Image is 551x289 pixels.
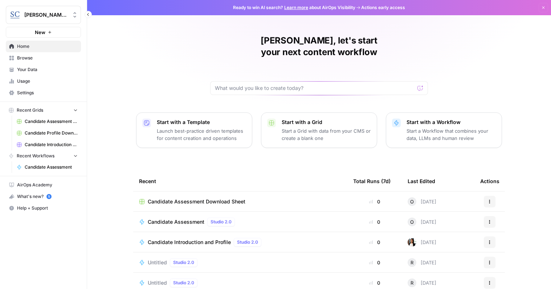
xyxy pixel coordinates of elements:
p: Launch best-practice driven templates for content creation and operations [157,127,246,142]
p: Start with a Template [157,119,246,126]
img: xqjo96fmx1yk2e67jao8cdkou4un [408,238,416,247]
a: Learn more [284,5,308,10]
button: Start with a TemplateLaunch best-practice driven templates for content creation and operations [136,112,252,148]
span: Candidate Assessment [148,218,204,226]
button: Start with a WorkflowStart a Workflow that combines your data, LLMs and human review [386,112,502,148]
a: Candidate Profile Download Sheet [13,127,81,139]
span: R [411,259,413,266]
span: Candidate Assessment Download Sheet [148,198,245,205]
span: Your Data [17,66,78,73]
input: What would you like to create today? [215,84,415,92]
span: Usage [17,78,78,84]
a: Candidate Introduction and ProfileStudio 2.0 [139,238,342,247]
button: Start with a GridStart a Grid with data from your CMS or create a blank one [261,112,377,148]
text: 5 [48,195,50,198]
div: Last Edited [408,171,435,191]
div: 0 [353,259,396,266]
img: Stanton Chase Nashville Logo [8,8,21,21]
span: AirOps Academy [17,182,78,188]
div: Actions [480,171,499,191]
a: Candidate Introduction Download Sheet [13,139,81,150]
span: Recent Workflows [17,153,54,159]
div: [DATE] [408,218,436,226]
p: Start a Workflow that combines your data, LLMs and human review [407,127,496,142]
a: 5 [46,194,52,199]
span: [PERSON_NAME] [GEOGRAPHIC_DATA] [24,11,68,18]
span: Actions early access [361,4,405,11]
span: Help + Support [17,205,78,211]
span: Ready to win AI search? about AirOps Visibility [233,4,355,11]
p: Start with a Workflow [407,119,496,126]
button: What's new? 5 [6,191,81,202]
span: Candidate Introduction and Profile [148,239,231,246]
button: Workspace: Stanton Chase Nashville [6,6,81,24]
a: Candidate Assessment Download Sheet [139,198,342,205]
a: UntitledStudio 2.0 [139,258,342,267]
a: Candidate Assessment [13,161,81,173]
button: Recent Grids [6,105,81,116]
button: Help + Support [6,202,81,214]
a: Home [6,41,81,52]
span: Home [17,43,78,50]
span: Browse [17,55,78,61]
p: Start a Grid with data from your CMS or create a blank one [282,127,371,142]
a: Browse [6,52,81,64]
span: Recent Grids [17,107,43,113]
a: Your Data [6,64,81,75]
a: UntitledStudio 2.0 [139,278,342,287]
span: Studio 2.0 [173,280,194,286]
div: [DATE] [408,197,436,206]
div: Total Runs (7d) [353,171,391,191]
button: Recent Workflows [6,150,81,161]
div: [DATE] [408,278,436,287]
span: Untitled [148,259,167,266]
div: 0 [353,198,396,205]
span: Candidate Profile Download Sheet [25,130,78,136]
div: [DATE] [408,258,436,267]
span: Settings [17,90,78,96]
span: New [35,29,45,36]
div: What's new? [6,191,81,202]
a: Usage [6,75,81,87]
span: R [411,279,413,286]
span: Studio 2.0 [173,259,194,266]
a: AirOps Academy [6,179,81,191]
span: Studio 2.0 [237,239,258,245]
a: Candidate AssessmentStudio 2.0 [139,218,342,226]
a: Settings [6,87,81,99]
div: [DATE] [408,238,436,247]
p: Start with a Grid [282,119,371,126]
div: Recent [139,171,342,191]
div: 0 [353,279,396,286]
h1: [PERSON_NAME], let's start your next content workflow [210,35,428,58]
div: 0 [353,239,396,246]
span: Candidate Assessment [25,164,78,170]
span: O [410,218,414,226]
span: Candidate Assessment Download Sheet [25,118,78,125]
div: 0 [353,218,396,226]
span: Candidate Introduction Download Sheet [25,141,78,148]
span: O [410,198,414,205]
button: New [6,27,81,38]
span: Untitled [148,279,167,286]
span: Studio 2.0 [211,219,232,225]
a: Candidate Assessment Download Sheet [13,116,81,127]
